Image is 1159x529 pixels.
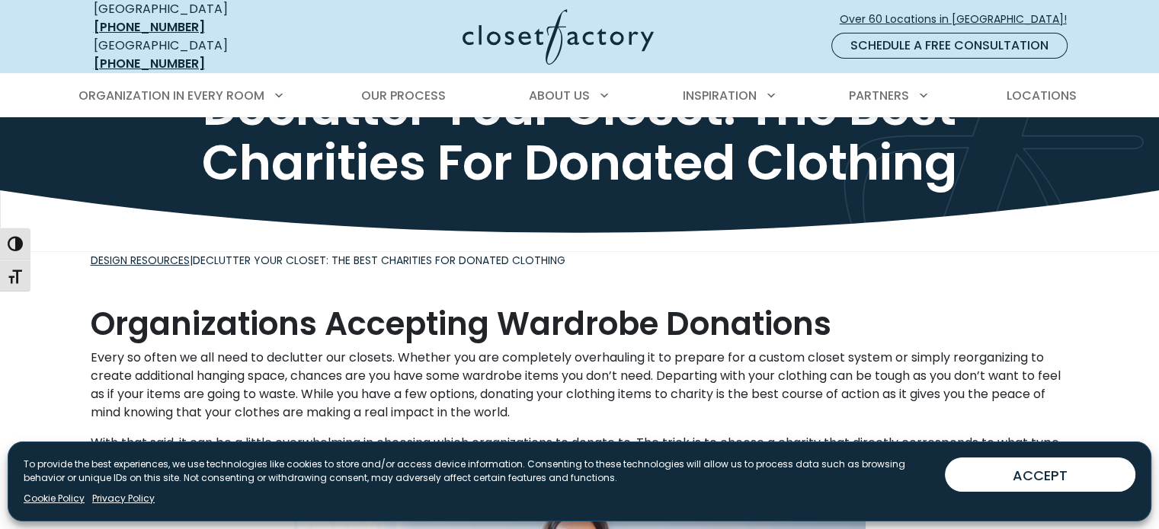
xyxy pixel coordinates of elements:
[94,55,205,72] a: [PHONE_NUMBER]
[91,306,1069,343] h2: Organizations Accepting Wardrobe Donations
[361,87,446,104] span: Our Process
[68,75,1092,117] nav: Primary Menu
[463,9,654,65] img: Closet Factory Logo
[91,253,565,268] span: |
[193,253,565,268] span: Declutter Your Closet: The Best Charities For Donated Clothing
[529,87,590,104] span: About Us
[94,37,315,73] div: [GEOGRAPHIC_DATA]
[24,457,933,485] p: To provide the best experiences, we use technologies like cookies to store and/or access device i...
[91,81,1069,190] h1: Declutter Your Closet: The Best Charities For Donated Clothing
[91,434,1069,489] p: With that said, it can be a little overwhelming in choosing which organizations to donate to. The...
[94,18,205,36] a: [PHONE_NUMBER]
[78,87,264,104] span: Organization in Every Room
[840,11,1079,27] span: Over 60 Locations in [GEOGRAPHIC_DATA]!
[849,87,909,104] span: Partners
[1006,87,1076,104] span: Locations
[831,33,1068,59] a: Schedule a Free Consultation
[24,492,85,505] a: Cookie Policy
[683,87,757,104] span: Inspiration
[92,492,155,505] a: Privacy Policy
[945,457,1135,492] button: ACCEPT
[91,349,1069,422] p: Every so often we all need to declutter our closets. Whether you are completely overhauling it to...
[91,253,190,268] a: Design Resources
[839,6,1080,33] a: Over 60 Locations in [GEOGRAPHIC_DATA]!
